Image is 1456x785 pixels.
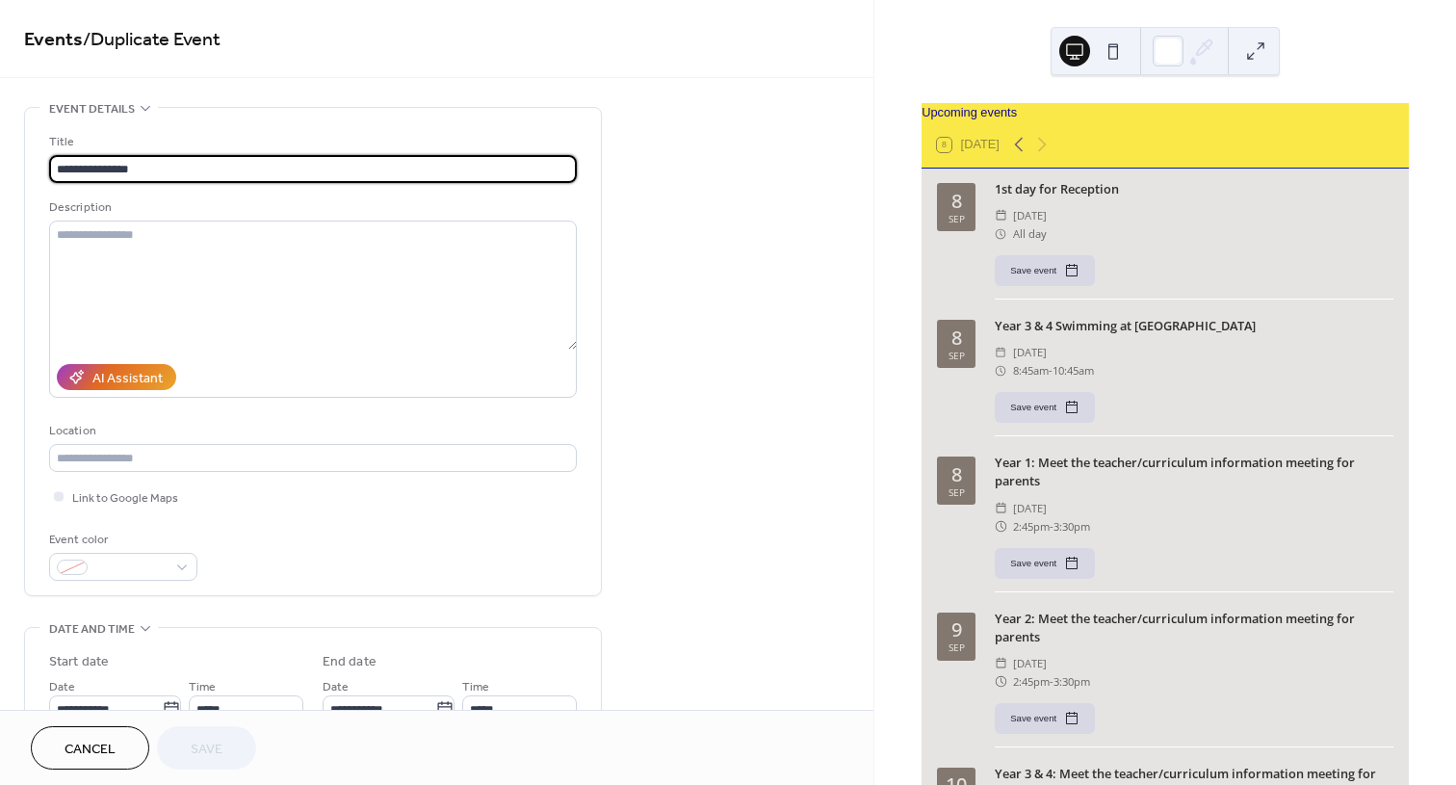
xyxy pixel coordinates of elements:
[189,677,216,697] span: Time
[995,499,1007,517] div: ​
[1013,206,1047,224] span: [DATE]
[995,703,1095,734] button: Save event
[49,99,135,119] span: Event details
[49,421,573,441] div: Location
[995,206,1007,224] div: ​
[49,652,109,672] div: Start date
[922,103,1409,121] div: Upcoming events
[1049,361,1053,379] span: -
[1050,672,1053,691] span: -
[1013,499,1047,517] span: [DATE]
[995,361,1007,379] div: ​
[83,21,221,59] span: / Duplicate Event
[1013,361,1049,379] span: 8:45am
[1053,672,1090,691] span: 3:30pm
[949,487,965,497] div: Sep
[49,132,573,152] div: Title
[995,610,1393,646] div: Year 2: Meet the teacher/curriculum information meeting for parents
[323,677,349,697] span: Date
[462,677,489,697] span: Time
[323,652,377,672] div: End date
[995,392,1095,423] button: Save event
[49,197,573,218] div: Description
[1013,654,1047,672] span: [DATE]
[1013,517,1050,536] span: 2:45pm
[995,548,1095,579] button: Save event
[995,224,1007,243] div: ​
[951,465,962,484] div: 8
[995,180,1393,198] div: 1st day for Reception
[995,672,1007,691] div: ​
[995,454,1393,490] div: Year 1: Meet the teacher/curriculum information meeting for parents
[49,530,194,550] div: Event color
[949,642,965,652] div: Sep
[951,620,962,640] div: 9
[1050,517,1053,536] span: -
[65,740,116,760] span: Cancel
[1013,224,1047,243] span: All day
[24,21,83,59] a: Events
[1053,361,1094,379] span: 10:45am
[49,677,75,697] span: Date
[1053,517,1090,536] span: 3:30pm
[995,654,1007,672] div: ​
[72,488,178,509] span: Link to Google Maps
[995,255,1095,286] button: Save event
[995,517,1007,536] div: ​
[1013,672,1050,691] span: 2:45pm
[949,214,965,223] div: Sep
[1013,343,1047,361] span: [DATE]
[92,369,163,389] div: AI Assistant
[951,328,962,348] div: 8
[995,343,1007,361] div: ​
[995,317,1393,335] div: Year 3 & 4 Swimming at [GEOGRAPHIC_DATA]
[949,351,965,360] div: Sep
[57,364,176,390] button: AI Assistant
[31,726,149,770] button: Cancel
[49,619,135,640] span: Date and time
[951,192,962,211] div: 8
